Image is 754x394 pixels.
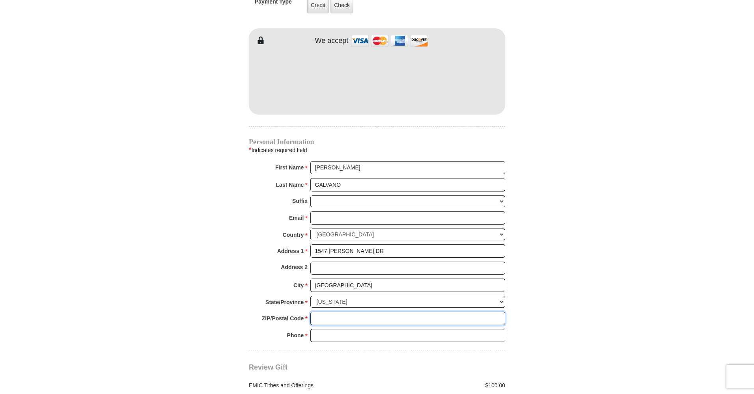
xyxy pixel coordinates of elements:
[276,179,304,190] strong: Last Name
[249,363,287,371] span: Review Gift
[262,313,304,324] strong: ZIP/Postal Code
[289,212,304,223] strong: Email
[293,280,304,291] strong: City
[377,381,510,390] div: $100.00
[287,330,304,341] strong: Phone
[315,37,349,45] h4: We accept
[283,229,304,240] strong: Country
[249,145,505,155] div: Indicates required field
[292,195,308,206] strong: Suffix
[249,139,505,145] h4: Personal Information
[275,162,304,173] strong: First Name
[350,32,429,49] img: credit cards accepted
[245,381,377,390] div: EMIC Tithes and Offerings
[281,262,308,273] strong: Address 2
[277,245,304,256] strong: Address 1
[265,297,304,308] strong: State/Province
